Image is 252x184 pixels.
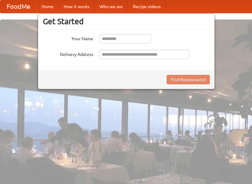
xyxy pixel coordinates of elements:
a: Who we are [94,0,128,13]
a: FoodMe [0,0,37,13]
a: Recipe videos [128,0,166,13]
button: Find Restaurants! [167,75,210,84]
h3: Get Started [43,17,210,26]
label: Your Name [43,34,93,42]
a: Home [37,0,59,13]
label: Delivery Address [43,50,93,58]
a: How it works [59,0,94,13]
